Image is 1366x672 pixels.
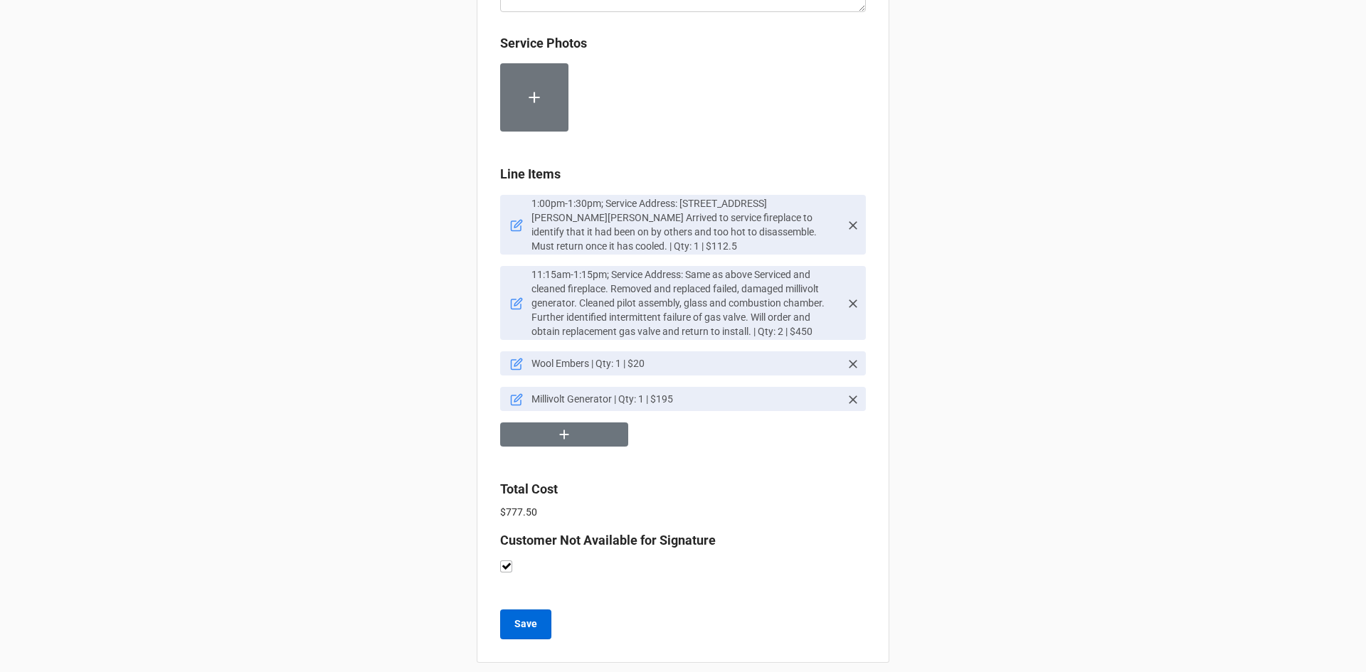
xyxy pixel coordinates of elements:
button: Save [500,609,551,639]
label: Customer Not Available for Signature [500,530,716,550]
p: Wool Embers | Qty: 1 | $20 [531,356,840,370]
p: $777.50 [500,505,866,519]
label: Line Items [500,164,561,184]
label: Service Photos [500,33,587,53]
p: 11:15am-1:15pm; Service Address: Same as above Serviced and cleaned fireplace. Removed and replac... [531,267,840,338]
p: Millivolt Generator | Qty: 1 | $195 [531,392,840,406]
b: Total Cost [500,481,558,496]
p: 1:00pm-1:30pm; Service Address: [STREET_ADDRESS][PERSON_NAME][PERSON_NAME] Arrived to service fir... [531,196,840,253]
b: Save [514,617,537,631]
